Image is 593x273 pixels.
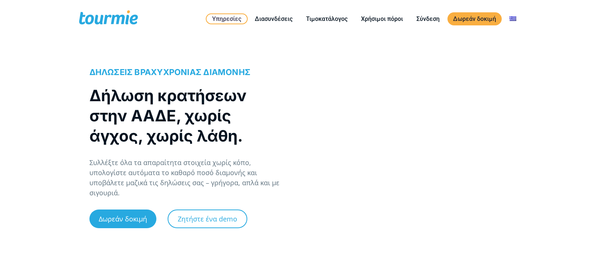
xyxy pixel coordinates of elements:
[89,67,251,77] span: ΔΗΛΩΣΕΙΣ ΒΡΑΧΥΧΡΟΝΙΑΣ ΔΙΑΜΟΝΗΣ
[411,14,445,24] a: Σύνδεση
[300,14,353,24] a: Τιμοκατάλογος
[249,14,298,24] a: Διασυνδέσεις
[355,14,409,24] a: Χρήσιμοι πόροι
[168,210,247,228] a: Ζητήστε ένα demo
[89,210,156,228] a: Δωρεάν δοκιμή
[89,86,281,146] h1: Δήλωση κρατήσεων στην ΑΑΔΕ, χωρίς άγχος, χωρίς λάθη.
[206,13,248,24] a: Υπηρεσίες
[504,14,522,24] a: Αλλαγή σε
[89,158,289,198] p: Συλλέξτε όλα τα απαραίτητα στοιχεία χωρίς κόπο, υπολογίστε αυτόματα το καθαρό ποσό διαμονής και υ...
[447,12,502,25] a: Δωρεάν δοκιμή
